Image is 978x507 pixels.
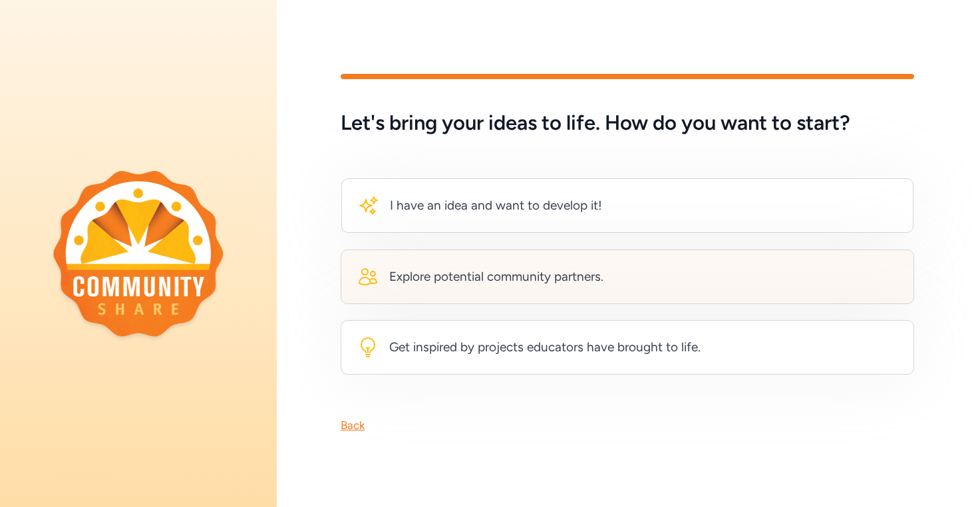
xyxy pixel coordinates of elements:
[341,111,914,135] h5: Let's bring your ideas to life. How do you want to start?
[341,417,365,433] div: Back
[389,267,603,286] div: Explore potential community partners.
[389,338,701,357] div: Get inspired by projects educators have brought to life.
[390,196,602,215] div: I have an idea and want to develop it!
[53,170,224,337] img: logo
